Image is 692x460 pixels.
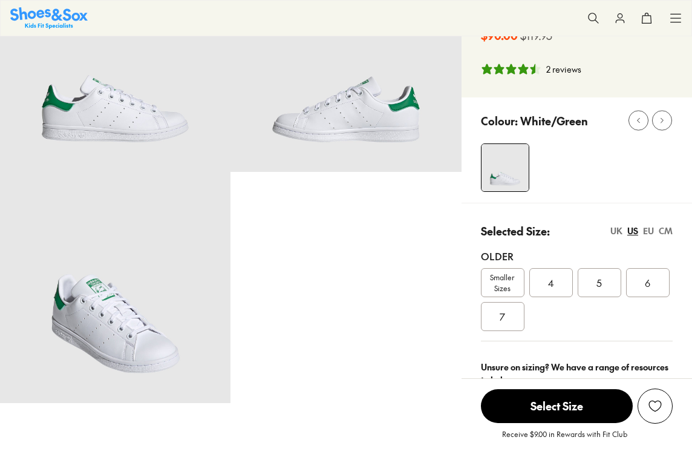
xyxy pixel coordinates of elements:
button: 4.5 stars, 2 ratings [481,63,581,76]
button: Add to Wishlist [638,389,673,424]
div: US [627,225,638,237]
button: Select Size [481,389,633,424]
p: White/Green [520,113,588,129]
span: Select Size [481,389,633,423]
img: 11_1 [481,144,529,191]
p: Selected Size: [481,223,550,239]
span: 6 [645,275,650,290]
div: Older [481,249,673,263]
p: Colour: [481,113,518,129]
div: Unsure on sizing? We have a range of resources to help [481,361,673,386]
span: 4 [548,275,554,290]
div: 2 reviews [546,63,581,76]
p: Receive $9.00 in Rewards with Fit Club [502,429,627,450]
span: Smaller Sizes [481,272,524,294]
img: SNS_Logo_Responsive.svg [10,7,88,28]
div: EU [643,225,654,237]
div: UK [610,225,622,237]
a: Shoes & Sox [10,7,88,28]
span: 5 [596,275,602,290]
div: CM [659,225,673,237]
span: 7 [500,309,505,324]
